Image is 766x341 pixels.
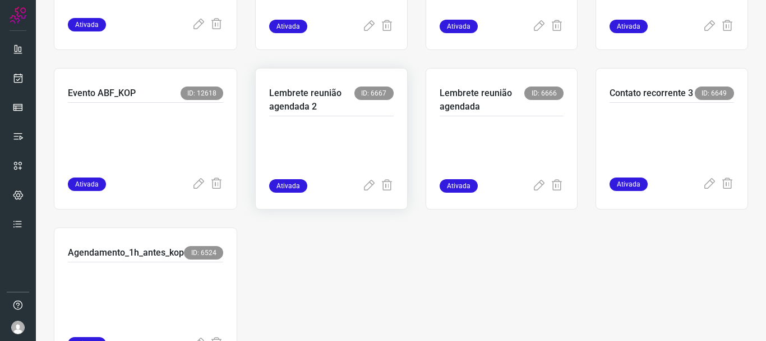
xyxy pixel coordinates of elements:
p: Lembrete reunião agendada 2 [269,87,354,113]
span: Ativada [440,179,478,193]
p: Lembrete reunião agendada [440,87,525,113]
span: Ativada [610,178,648,191]
span: Ativada [68,178,106,191]
span: ID: 12618 [181,87,223,100]
span: ID: 6524 [184,246,223,260]
span: Ativada [440,20,478,33]
span: ID: 6666 [524,87,564,100]
p: Evento ABF_KOP [68,87,136,100]
span: Ativada [269,179,307,193]
span: Ativada [68,18,106,31]
span: ID: 6649 [695,87,734,100]
p: Contato recorrente 3 [610,87,693,100]
img: Logo [10,7,26,24]
span: Ativada [610,20,648,33]
img: avatar-user-boy.jpg [11,321,25,334]
span: ID: 6667 [354,87,394,100]
p: Agendamento_1h_antes_kop [68,246,184,260]
span: Ativada [269,20,307,33]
